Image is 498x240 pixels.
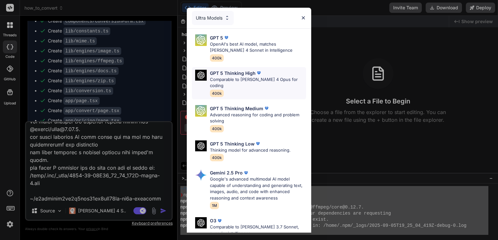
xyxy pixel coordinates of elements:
p: Comparable to [PERSON_NAME] 3.7 Sonnet, superior intelligence [210,224,306,236]
img: Pick Models [195,105,207,117]
p: GPT 5 Thinking Medium [210,105,263,112]
p: GPT 5 [210,34,223,41]
p: Advanced reasoning for coding and problem solving [210,112,306,124]
span: 400k [210,154,224,161]
img: Pick Models [195,140,207,152]
span: 1M [210,202,219,209]
img: Pick Models [195,217,207,228]
div: Ultra Models [192,11,234,25]
img: premium [255,140,261,147]
p: GPT 5 Thinking High [210,70,256,76]
span: 400k [210,90,224,97]
span: 400k [210,54,224,62]
img: Pick Models [195,169,207,181]
img: Pick Models [195,70,207,81]
img: premium [216,218,223,224]
p: GPT 5 Thinking Low [210,140,255,147]
p: OpenAI's best AI model, matches [PERSON_NAME] 4 Sonnet in Intelligence [210,41,306,54]
p: Google's advanced multimodal AI model capable of understanding and generating text, images, audio... [210,176,306,201]
img: premium [243,170,249,176]
p: Gemini 2.5 Pro [210,169,243,176]
p: Thinking model for advanced reasoning. [210,147,291,154]
p: O3 [210,217,216,224]
img: Pick Models [195,34,207,46]
img: premium [263,105,270,111]
p: Comparable to [PERSON_NAME] 4 Opus for coding [210,76,306,89]
img: premium [256,70,262,76]
img: premium [223,34,230,41]
img: Pick Models [224,15,230,21]
img: close [301,15,306,21]
span: 400k [210,125,224,132]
